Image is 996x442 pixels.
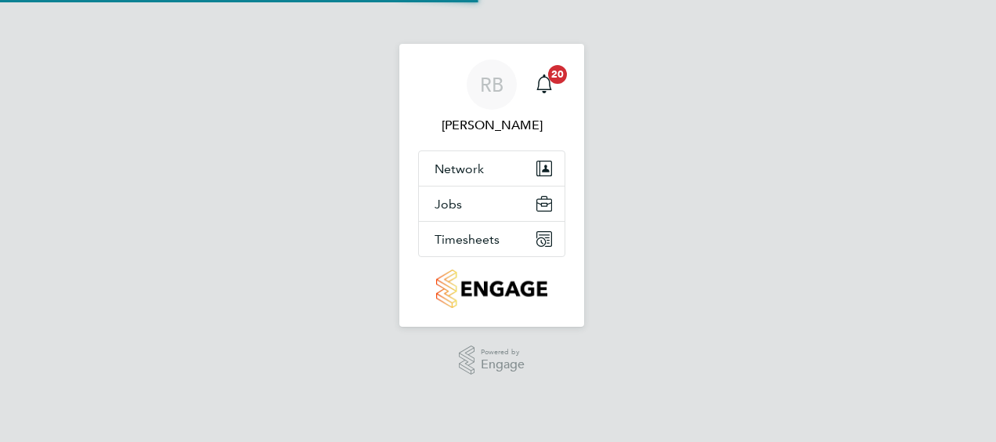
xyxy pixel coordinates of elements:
span: Powered by [481,346,525,359]
img: countryside-properties-logo-retina.png [436,270,547,308]
span: Jobs [435,197,462,212]
button: Network [419,151,565,186]
span: Engage [481,358,525,371]
nav: Main navigation [399,44,584,327]
a: Powered byEngage [459,346,525,375]
span: 20 [548,65,567,84]
button: Jobs [419,187,565,221]
span: Network [435,161,484,176]
a: 20 [529,60,560,110]
span: Rob Bennett [418,116,565,135]
a: Go to home page [418,270,565,308]
button: Timesheets [419,222,565,256]
a: RB[PERSON_NAME] [418,60,565,135]
span: Timesheets [435,232,500,247]
span: RB [480,74,503,95]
